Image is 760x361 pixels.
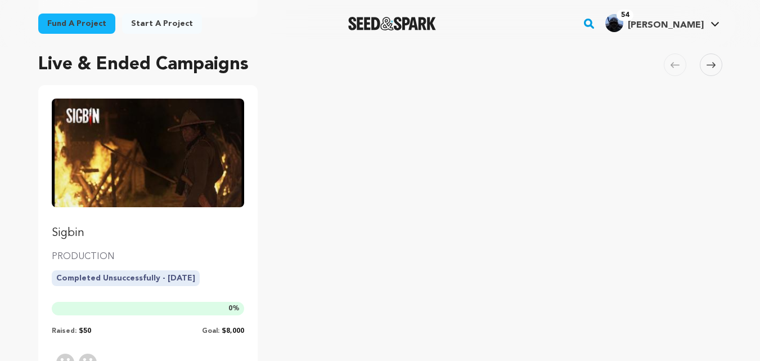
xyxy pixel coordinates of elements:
span: Raised: [52,328,77,335]
span: 54 [617,10,633,21]
a: Direk R.'s Profile [603,12,722,32]
p: PRODUCTION [52,250,245,264]
a: Fund Sigbin [52,99,245,240]
p: Completed Unsuccessfully - [DATE] [52,270,200,286]
a: Start a project [122,14,202,34]
span: % [228,304,240,313]
a: Fund a project [38,14,115,34]
span: Goal: [202,328,219,335]
span: $50 [79,328,91,335]
img: Seed&Spark Logo Dark Mode [348,17,437,30]
span: 0 [228,305,232,312]
div: Direk R.'s Profile [605,14,704,32]
span: [PERSON_NAME] [628,21,704,30]
h2: Live & Ended Campaigns [38,51,249,78]
span: Direk R.'s Profile [603,12,722,35]
a: Seed&Spark Homepage [348,17,437,30]
span: $8,000 [222,328,244,335]
img: 828d91098be1fe6c.jpg [605,14,623,32]
p: Sigbin [52,225,245,241]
